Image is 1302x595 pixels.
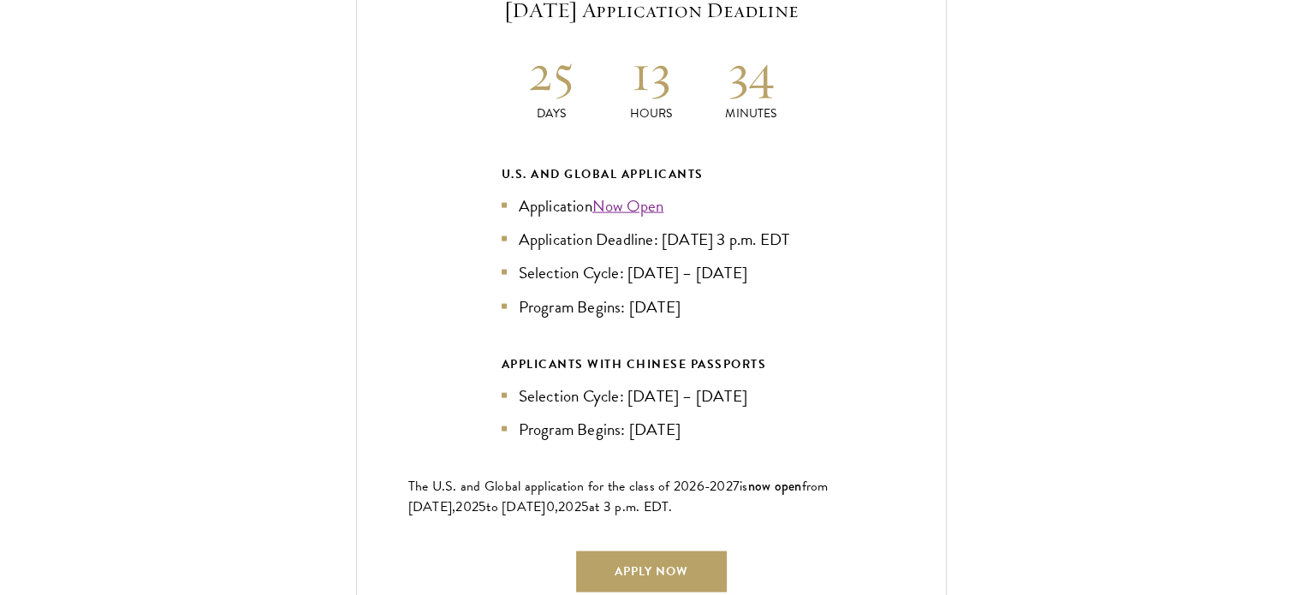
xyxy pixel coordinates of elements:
a: Now Open [592,193,664,218]
span: 6 [697,476,705,497]
span: The U.S. and Global application for the class of 202 [408,476,697,497]
span: 5 [581,497,589,517]
li: Application Deadline: [DATE] 3 p.m. EDT [502,227,801,252]
a: Apply Now [576,551,727,592]
p: Hours [601,104,701,122]
li: Application [502,193,801,218]
span: 202 [455,497,479,517]
li: Program Begins: [DATE] [502,417,801,442]
li: Program Begins: [DATE] [502,295,801,319]
span: 5 [479,497,486,517]
span: at 3 p.m. EDT. [589,497,673,517]
span: 0 [546,497,555,517]
span: now open [748,476,802,496]
li: Selection Cycle: [DATE] – [DATE] [502,384,801,408]
p: Minutes [701,104,801,122]
h2: 13 [601,40,701,104]
div: U.S. and Global Applicants [502,164,801,185]
li: Selection Cycle: [DATE] – [DATE] [502,260,801,285]
span: , [555,497,558,517]
span: to [DATE] [486,497,545,517]
span: 7 [733,476,740,497]
h2: 34 [701,40,801,104]
span: is [740,476,748,497]
p: Days [502,104,602,122]
span: -202 [705,476,733,497]
span: from [DATE], [408,476,829,517]
span: 202 [558,497,581,517]
div: APPLICANTS WITH CHINESE PASSPORTS [502,354,801,375]
h2: 25 [502,40,602,104]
